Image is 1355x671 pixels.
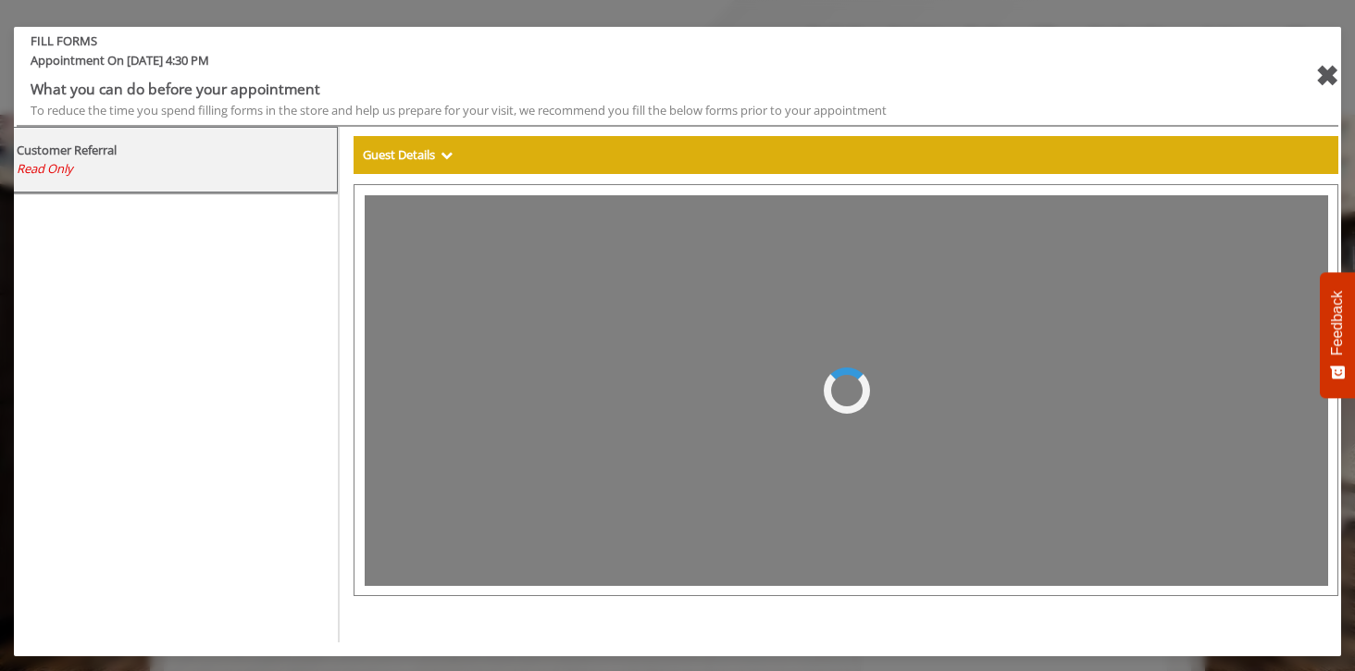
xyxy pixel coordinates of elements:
[1315,54,1338,98] div: close forms
[31,79,320,99] b: What you can do before your appointment
[17,160,73,177] span: Read Only
[441,146,453,163] span: Show
[354,184,1338,596] iframe: formsViewWeb
[1329,291,1346,355] span: Feedback
[363,146,435,163] b: Guest Details
[1320,272,1355,398] button: Feedback - Show survey
[17,51,1226,78] span: Appointment On [DATE] 4:30 PM
[17,142,117,158] b: Customer Referral
[31,101,1212,120] div: To reduce the time you spend filling forms in the store and help us prepare for your visit, we re...
[17,31,1226,51] b: FILL FORMS
[354,136,1338,175] div: Guest Details Show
